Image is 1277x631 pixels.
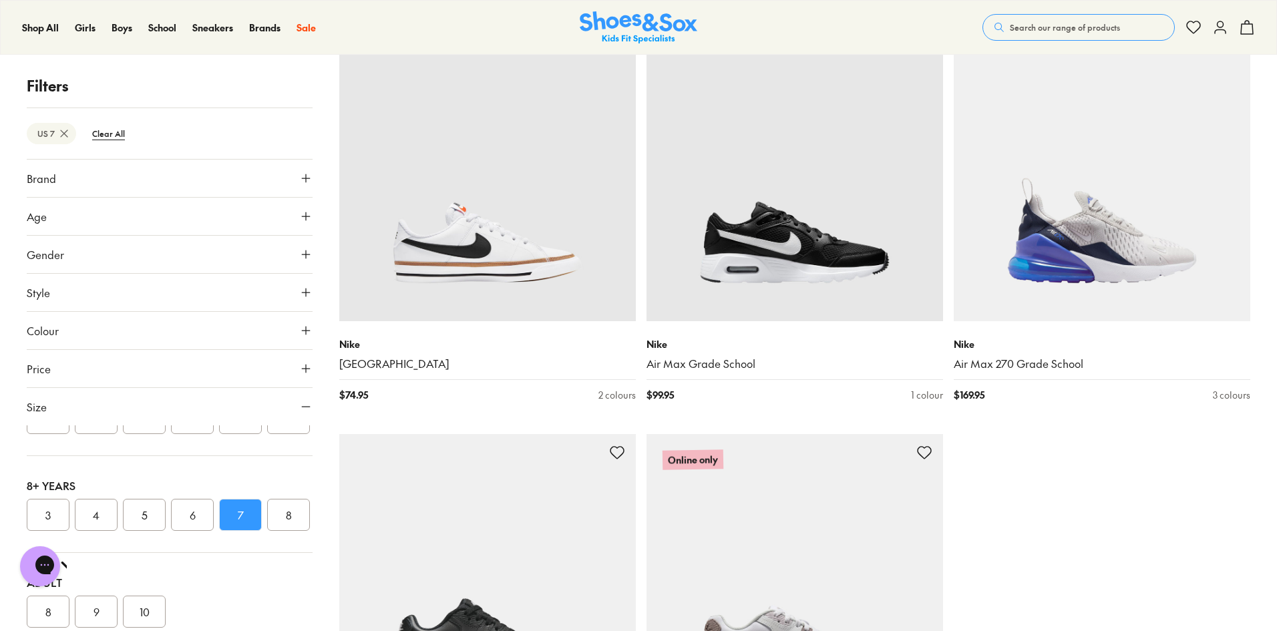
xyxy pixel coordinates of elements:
button: Brand [27,160,313,197]
a: Girls [75,21,96,35]
div: 1 colour [911,388,943,402]
p: Nike [647,337,943,351]
span: Brand [27,170,56,186]
button: 6 [171,499,214,531]
span: $ 99.95 [647,388,674,402]
span: Sneakers [192,21,233,34]
button: 4 [75,499,118,531]
span: Shop All [22,21,59,34]
btn: US 7 [27,123,76,144]
a: School [148,21,176,35]
button: Age [27,198,313,235]
div: 3 colours [1213,388,1250,402]
img: SNS_Logo_Responsive.svg [580,11,697,44]
button: 7 [219,499,262,531]
span: Brands [249,21,281,34]
button: Colour [27,312,313,349]
div: Adult [27,574,313,590]
button: 8 [267,499,310,531]
p: Online only [663,449,723,470]
a: Sale [297,21,316,35]
p: Filters [27,75,313,97]
span: Age [27,208,47,224]
button: Style [27,274,313,311]
button: 5 [123,499,166,531]
a: Shop All [22,21,59,35]
button: Search our range of products [982,14,1175,41]
button: 9 [75,596,118,628]
span: Search our range of products [1010,21,1120,33]
div: 8+ Years [27,477,313,493]
span: Girls [75,21,96,34]
button: 10 [123,596,166,628]
a: Air Max 270 Grade School [954,357,1250,371]
p: Nike [339,337,636,351]
span: Boys [112,21,132,34]
span: Price [27,361,51,377]
span: $ 74.95 [339,388,368,402]
button: 3 [27,499,69,531]
span: Sale [297,21,316,34]
span: School [148,21,176,34]
btn: Clear All [81,122,136,146]
span: Colour [27,323,59,339]
button: Size [27,388,313,425]
button: 8 [27,596,69,628]
div: 2 colours [598,388,636,402]
span: Size [27,399,47,415]
span: Gender [27,246,64,262]
button: Gender [27,236,313,273]
span: Style [27,284,50,300]
a: [GEOGRAPHIC_DATA] [339,357,636,371]
a: Air Max Grade School [647,357,943,371]
button: Price [27,350,313,387]
span: $ 169.95 [954,388,984,402]
a: Shoes & Sox [580,11,697,44]
a: Brands [249,21,281,35]
p: Nike [954,337,1250,351]
iframe: Gorgias live chat messenger [13,542,67,591]
a: Sneakers [192,21,233,35]
a: Boys [112,21,132,35]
